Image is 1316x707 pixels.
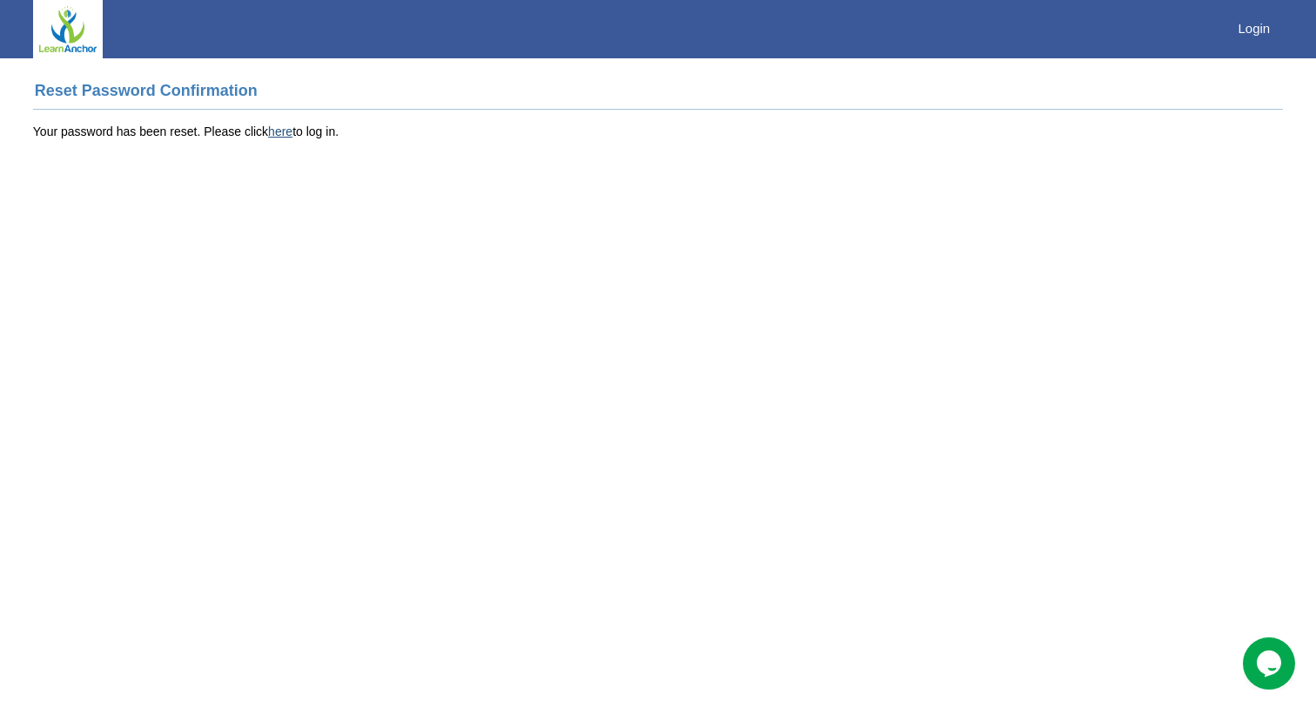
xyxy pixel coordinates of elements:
a: here [268,125,292,138]
a: Login [1238,9,1270,49]
img: logo.PNG [37,4,99,54]
p: Your password has been reset. Please click to log in. [33,123,1283,140]
iframe: chat widget [1243,637,1299,690]
h4: Reset Password Confirmation [33,74,1283,110]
